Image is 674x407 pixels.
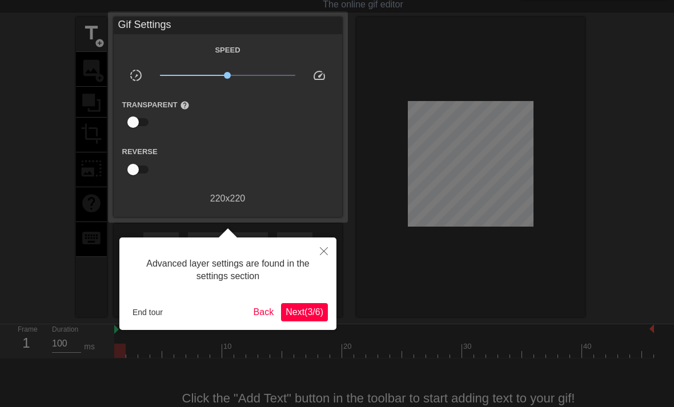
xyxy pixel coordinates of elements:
span: Next ( 3 / 6 ) [286,307,323,317]
button: Next [281,303,328,321]
button: Close [311,237,336,264]
button: Back [249,303,279,321]
button: End tour [128,304,167,321]
div: Advanced layer settings are found in the settings section [128,246,328,295]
